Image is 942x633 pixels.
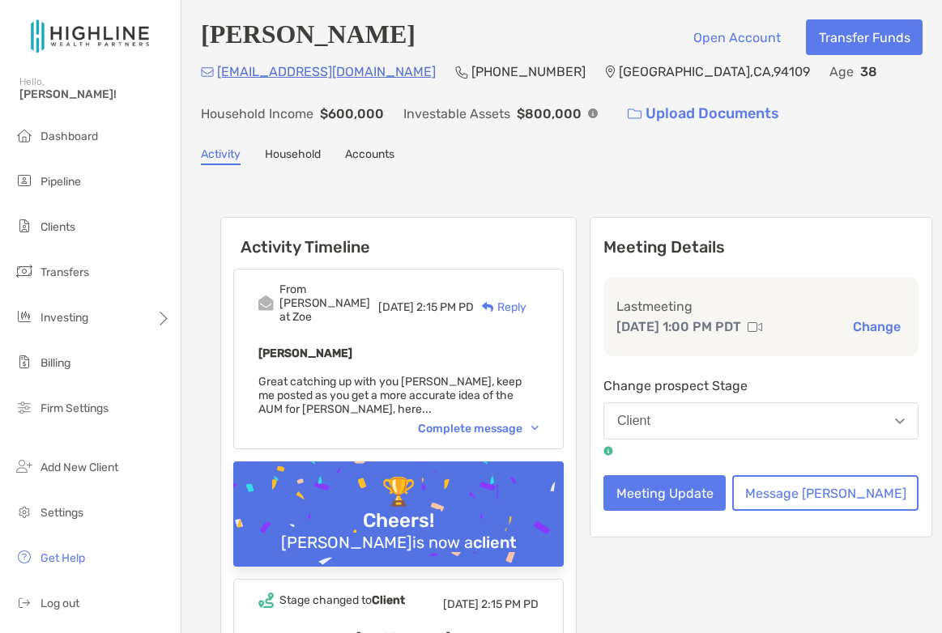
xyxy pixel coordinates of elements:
[40,506,83,520] span: Settings
[517,104,582,124] p: $800,000
[15,307,34,326] img: investing icon
[806,19,923,55] button: Transfer Funds
[201,104,313,124] p: Household Income
[15,125,34,145] img: dashboard icon
[258,593,274,608] img: Event icon
[588,108,598,118] img: Info Icon
[258,346,352,360] b: [PERSON_NAME]
[403,104,510,124] p: Investable Assets
[418,422,539,435] div: Complete message
[40,401,109,415] span: Firm Settings
[40,551,85,565] span: Get Help
[40,461,118,474] span: Add New Client
[860,62,877,82] p: 38
[375,476,422,509] div: 🏆
[201,147,241,165] a: Activity
[40,311,88,325] span: Investing
[416,300,474,314] span: 2:15 PM PD
[829,62,854,82] p: Age
[258,295,274,311] img: Event icon
[40,130,98,143] span: Dashboard
[19,6,161,65] img: Zoe Logo
[15,593,34,612] img: logout icon
[474,299,526,316] div: Reply
[455,66,468,79] img: Phone Icon
[221,218,576,257] h6: Activity Timeline
[732,475,919,511] button: Message [PERSON_NAME]
[40,266,89,279] span: Transfers
[217,62,436,82] p: [EMAIL_ADDRESS][DOMAIN_NAME]
[15,457,34,476] img: add_new_client icon
[619,62,810,82] p: [GEOGRAPHIC_DATA] , CA , 94109
[531,426,539,431] img: Chevron icon
[258,375,522,416] span: Great catching up with you [PERSON_NAME], keep me posted as you get a more accurate idea of the A...
[40,220,75,234] span: Clients
[15,547,34,567] img: get-help icon
[617,96,790,131] a: Upload Documents
[265,147,321,165] a: Household
[605,66,616,79] img: Location Icon
[616,316,741,337] p: [DATE] 1:00 PM PDT
[275,533,523,552] div: [PERSON_NAME] is now a
[603,475,726,511] button: Meeting Update
[473,533,517,552] b: client
[40,175,81,189] span: Pipeline
[15,171,34,190] img: pipeline icon
[279,593,405,607] div: Stage changed to
[15,502,34,521] img: settings icon
[482,302,494,312] img: Reply icon
[471,62,586,82] p: [PHONE_NUMBER]
[15,261,34,281] img: transfers icon
[378,300,414,314] span: [DATE]
[603,376,919,396] p: Change prospect Stage
[372,593,405,607] b: Client
[443,597,479,611] span: [DATE]
[603,446,613,456] img: tooltip
[748,321,762,333] img: communication type
[15,397,34,417] img: firm-settings icon
[15,216,34,236] img: clients icon
[617,414,650,428] div: Client
[40,356,70,370] span: Billing
[15,352,34,372] img: billing icon
[356,509,441,533] div: Cheers!
[345,147,394,165] a: Accounts
[320,104,384,124] p: $600,000
[40,597,79,610] span: Log out
[895,418,905,424] img: Open dropdown arrow
[680,19,793,55] button: Open Account
[628,108,641,120] img: button icon
[616,296,906,316] p: Last meeting
[603,402,919,440] button: Client
[481,597,539,611] span: 2:15 PM PD
[848,318,906,335] button: Change
[279,283,378,324] div: From [PERSON_NAME] at Zoe
[201,67,214,77] img: Email Icon
[603,237,919,257] p: Meeting Details
[201,19,416,55] h4: [PERSON_NAME]
[19,87,171,101] span: [PERSON_NAME]!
